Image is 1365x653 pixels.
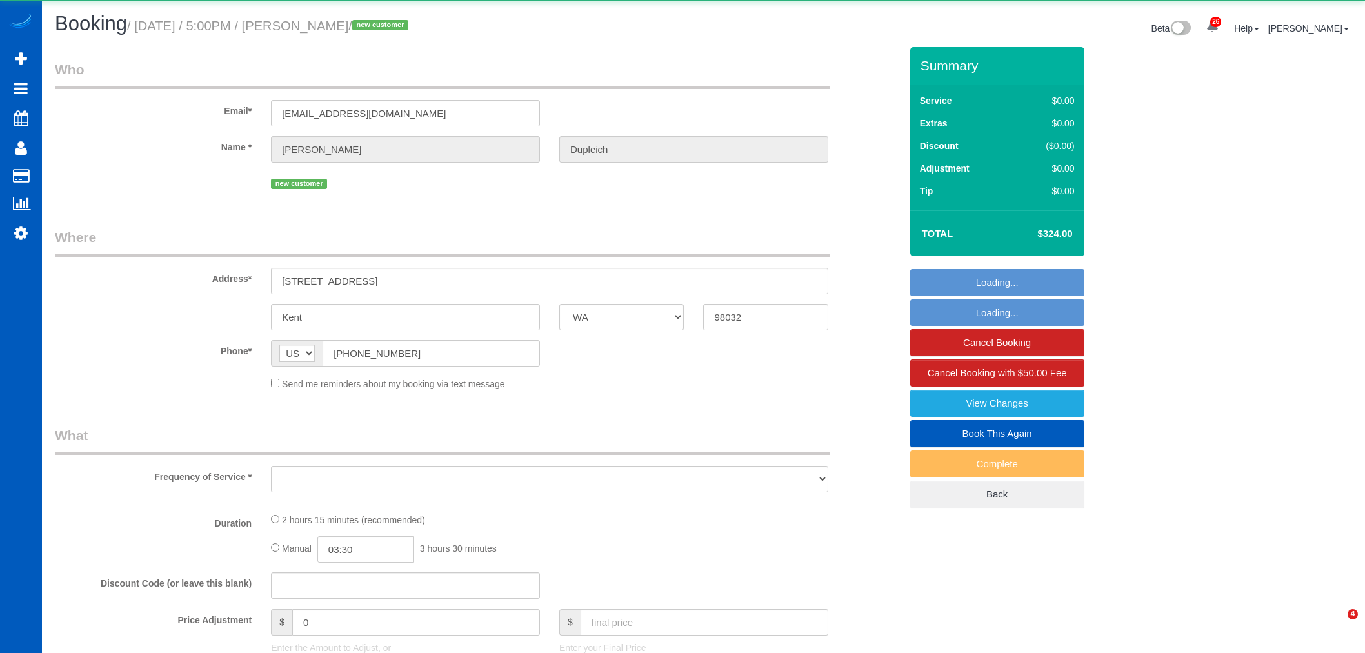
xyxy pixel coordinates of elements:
[1019,185,1075,197] div: $0.00
[282,543,312,554] span: Manual
[920,117,948,130] label: Extras
[45,268,261,285] label: Address*
[271,304,540,330] input: City*
[920,162,970,175] label: Adjustment
[703,304,828,330] input: Zip Code*
[271,179,327,189] span: new customer
[348,19,412,33] span: /
[45,512,261,530] label: Duration
[1019,117,1075,130] div: $0.00
[1321,609,1352,640] iframe: Intercom live chat
[1348,609,1358,619] span: 4
[928,367,1067,378] span: Cancel Booking with $50.00 Fee
[1234,23,1259,34] a: Help
[420,543,497,554] span: 3 hours 30 minutes
[910,420,1084,447] a: Book This Again
[45,572,261,590] label: Discount Code (or leave this blank)
[920,139,959,152] label: Discount
[1200,13,1225,41] a: 26
[282,515,425,525] span: 2 hours 15 minutes (recommended)
[1170,21,1191,37] img: New interface
[1019,139,1075,152] div: ($0.00)
[45,466,261,483] label: Frequency of Service *
[127,19,412,33] small: / [DATE] / 5:00PM / [PERSON_NAME]
[581,609,828,636] input: final price
[352,20,408,30] span: new customer
[1210,17,1221,27] span: 26
[45,609,261,627] label: Price Adjustment
[920,94,952,107] label: Service
[559,136,828,163] input: Last Name*
[1268,23,1349,34] a: [PERSON_NAME]
[1019,162,1075,175] div: $0.00
[922,228,953,239] strong: Total
[910,481,1084,508] a: Back
[271,100,540,126] input: Email*
[910,359,1084,387] a: Cancel Booking with $50.00 Fee
[999,228,1072,239] h4: $324.00
[910,390,1084,417] a: View Changes
[45,100,261,117] label: Email*
[1019,94,1075,107] div: $0.00
[8,13,34,31] img: Automaid Logo
[45,340,261,357] label: Phone*
[282,379,505,389] span: Send me reminders about my booking via text message
[55,12,127,35] span: Booking
[45,136,261,154] label: Name *
[921,58,1078,73] h3: Summary
[55,60,830,89] legend: Who
[920,185,933,197] label: Tip
[559,609,581,636] span: $
[271,136,540,163] input: First Name*
[55,426,830,455] legend: What
[910,329,1084,356] a: Cancel Booking
[55,228,830,257] legend: Where
[271,609,292,636] span: $
[1151,23,1191,34] a: Beta
[323,340,540,367] input: Phone*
